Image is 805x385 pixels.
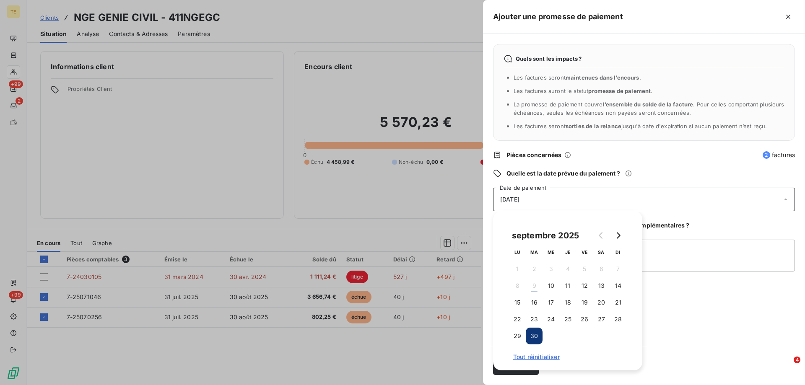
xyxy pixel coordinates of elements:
span: l’ensemble du solde de la facture [603,101,693,108]
button: 26 [576,311,593,328]
button: 7 [610,261,626,277]
span: 2 [763,151,770,159]
button: 18 [559,294,576,311]
span: sorties de la relance [566,123,621,129]
button: 6 [593,261,610,277]
button: 23 [526,311,543,328]
span: promesse de paiement [588,88,651,94]
button: 20 [593,294,610,311]
th: lundi [509,244,526,261]
button: 22 [509,311,526,328]
th: mercredi [543,244,559,261]
span: Les factures seront jusqu'à date d'expiration si aucun paiement n’est reçu. [514,123,767,129]
th: mardi [526,244,543,261]
iframe: Intercom live chat [776,357,797,377]
th: jeudi [559,244,576,261]
button: 21 [610,294,626,311]
div: septembre 2025 [509,229,582,242]
h5: Ajouter une promesse de paiement [493,11,623,23]
th: dimanche [610,244,626,261]
button: 27 [593,311,610,328]
button: 17 [543,294,559,311]
button: 13 [593,277,610,294]
span: [DATE] [500,196,519,203]
button: 2 [526,261,543,277]
button: 29 [509,328,526,344]
span: Pièces concernées [506,151,562,159]
button: 16 [526,294,543,311]
th: vendredi [576,244,593,261]
th: samedi [593,244,610,261]
button: 25 [559,311,576,328]
button: 3 [543,261,559,277]
span: 4 [794,357,800,363]
button: 14 [610,277,626,294]
button: 4 [559,261,576,277]
button: 12 [576,277,593,294]
button: 11 [559,277,576,294]
button: 30 [526,328,543,344]
button: 24 [543,311,559,328]
span: Tout réinitialiser [513,354,622,360]
span: Quels sont les impacts ? [516,55,582,62]
span: Quelle est la date prévue du paiement ? [506,169,620,178]
button: 1 [509,261,526,277]
span: Les factures auront le statut . [514,88,653,94]
button: Go to next month [610,227,626,244]
span: maintenues dans l’encours [566,74,639,81]
button: 8 [509,277,526,294]
span: La promesse de paiement couvre . Pour celles comportant plusieurs échéances, seules les échéances... [514,101,784,116]
button: 5 [576,261,593,277]
button: 28 [610,311,626,328]
button: 19 [576,294,593,311]
button: 10 [543,277,559,294]
span: Les factures seront . [514,74,641,81]
button: Go to previous month [593,227,610,244]
button: 9 [526,277,543,294]
span: factures [763,151,795,159]
button: 15 [509,294,526,311]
